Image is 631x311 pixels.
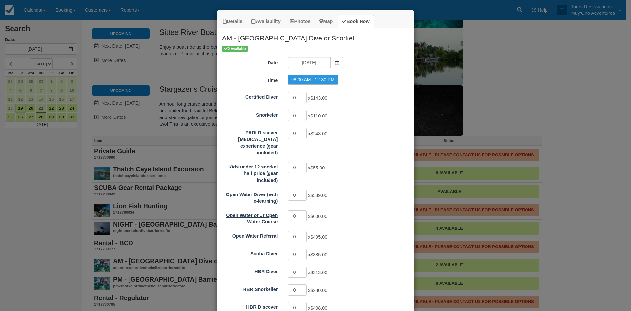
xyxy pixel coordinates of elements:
[219,15,246,28] a: Details
[288,249,307,260] input: Scuba DIver
[217,210,283,225] label: Open Water or Jr Open Water Course
[308,288,327,293] span: x
[217,28,414,45] h2: AM - [GEOGRAPHIC_DATA] Dive or Snorkel
[288,110,307,121] input: Snorkeler
[308,214,327,219] span: x
[310,113,327,118] span: $110.00
[288,210,307,221] input: Open Water or Jr Open Water Course
[308,165,325,170] span: x
[308,113,327,118] span: x
[217,266,283,275] label: HBR Diver
[338,15,374,28] a: Book Now
[217,248,283,257] label: Scuba DIver
[222,46,248,52] span: 2 Available
[217,109,283,118] label: Snorkeler
[310,270,327,275] span: $313.00
[310,214,327,219] span: $600.00
[308,252,327,257] span: x
[288,231,307,242] input: Open Water Referral
[217,57,283,66] label: Date
[217,301,283,311] label: HBR Discover
[217,230,283,240] label: Open Water Referral
[288,162,307,173] input: Kids under 12 snorkel half price (gear included)
[310,131,327,136] span: $248.00
[288,75,338,85] label: 08:00 AM - 12:30 PM
[310,305,327,311] span: $408.00
[308,193,327,198] span: x
[217,75,283,84] label: Time
[310,193,327,198] span: $539.00
[310,165,325,170] span: $55.00
[308,131,327,136] span: x
[308,305,327,311] span: x
[310,95,327,101] span: $143.00
[310,252,327,257] span: $385.00
[286,15,315,28] a: Photos
[288,267,307,278] input: HBR Diver
[217,161,283,184] label: Kids under 12 snorkel half price (gear included)
[315,15,337,28] a: Map
[217,91,283,101] label: Certified Diver
[288,128,307,139] input: PADI Discover Scuba Diving experience (gear included)
[308,95,327,101] span: x
[308,234,327,240] span: x
[288,92,307,103] input: Certified Diver
[288,190,307,201] input: Open Water Diver (with e-learning)
[310,288,327,293] span: $280.00
[247,15,285,28] a: Availability
[308,270,327,275] span: x
[288,284,307,296] input: HBR Snorkeller
[217,189,283,205] label: Open Water Diver (with e-learning)
[217,284,283,293] label: HBR Snorkeller
[217,127,283,156] label: PADI Discover Scuba Diving experience (gear included)
[310,234,327,240] span: $495.00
